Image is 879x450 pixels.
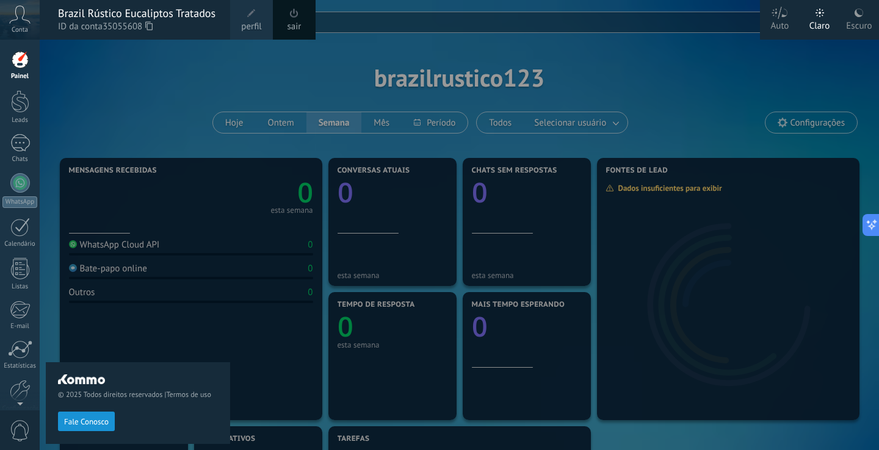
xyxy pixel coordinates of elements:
[2,240,38,248] div: Calendário
[12,26,28,34] span: Conta
[2,196,37,208] div: WhatsApp
[2,323,38,330] div: E-mail
[58,390,218,399] span: © 2025 Todos direitos reservados |
[58,20,218,34] span: ID da conta
[64,418,109,426] span: Fale Conosco
[58,412,115,431] button: Fale Conosco
[846,8,872,40] div: Escuro
[288,20,302,34] a: sair
[809,8,830,40] div: Claro
[2,283,38,291] div: Listas
[241,20,261,34] span: perfil
[58,416,115,426] a: Fale Conosco
[2,362,38,370] div: Estatísticas
[166,390,211,399] a: Termos de uso
[58,7,218,20] div: Brazil Rústico Eucaliptos Tratados
[103,20,153,34] span: 35055608
[2,155,38,163] div: Chats
[2,116,38,124] div: Leads
[771,8,789,40] div: Auto
[2,73,38,80] div: Painel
